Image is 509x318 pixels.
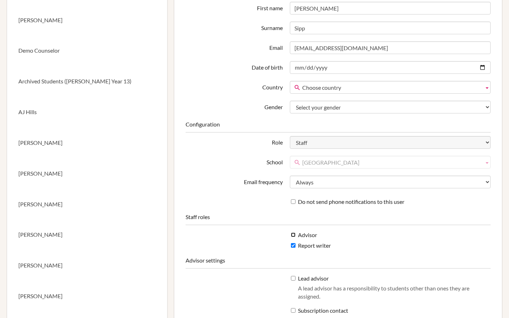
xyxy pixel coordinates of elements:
[186,257,491,269] legend: Advisor settings
[7,158,167,189] a: [PERSON_NAME]
[291,232,296,237] input: Advisor
[7,128,167,158] a: [PERSON_NAME]
[291,275,487,304] label: Lead advisor
[7,281,167,312] a: [PERSON_NAME]
[186,213,491,225] legend: Staff roles
[182,61,286,72] label: Date of birth
[291,276,296,281] input: Lead advisorA lead advisor has a responsibility to students other than ones they are assigned.
[291,243,296,248] input: Report writer
[7,5,167,36] a: [PERSON_NAME]
[182,22,286,32] label: Surname
[182,136,286,147] label: Role
[7,66,167,97] a: Archived Students ([PERSON_NAME] Year 13)
[182,176,286,186] label: Email frequency
[7,219,167,250] a: [PERSON_NAME]
[302,81,481,94] span: Choose country
[302,156,481,169] span: [GEOGRAPHIC_DATA]
[291,231,317,239] label: Advisor
[186,120,491,132] legend: Configuration
[182,81,286,92] label: Country
[7,97,167,128] a: AJ Hills
[182,2,286,12] label: First name
[182,156,286,166] label: School
[291,308,296,313] input: Subscription contactA subscription contact is a primary contact at a school, and will receive sub...
[298,284,487,301] p: A lead advisor has a responsibility to students other than ones they are assigned.
[7,189,167,220] a: [PERSON_NAME]
[291,198,404,206] label: Do not send phone notifications to this user
[182,41,286,52] label: Email
[182,101,286,111] label: Gender
[291,242,331,250] label: Report writer
[7,35,167,66] a: Demo Counselor
[291,199,296,204] input: Do not send phone notifications to this user
[7,250,167,281] a: [PERSON_NAME]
